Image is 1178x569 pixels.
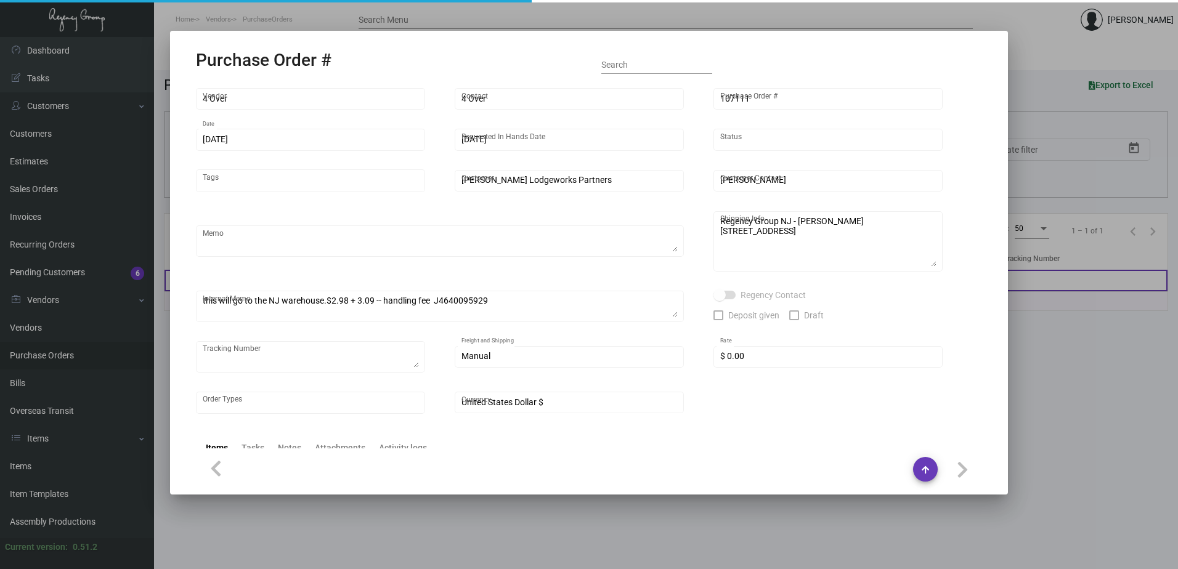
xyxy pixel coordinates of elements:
[206,442,228,454] div: Items
[741,288,806,302] span: Regency Contact
[73,541,97,554] div: 0.51.2
[804,308,824,323] span: Draft
[379,442,427,454] div: Activity logs
[242,442,264,454] div: Tasks
[728,308,779,323] span: Deposit given
[5,541,68,554] div: Current version:
[315,442,365,454] div: Attachments
[278,442,301,454] div: Notes
[196,50,331,71] h2: Purchase Order #
[461,351,490,361] span: Manual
